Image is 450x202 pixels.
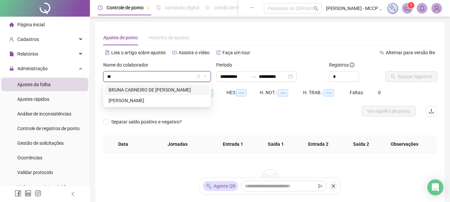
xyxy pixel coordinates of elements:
[9,52,14,56] span: file
[17,184,68,190] span: Link para registro rápido
[149,35,189,40] span: Histórico de ajustes
[107,5,144,10] span: Controle de ponto
[165,5,199,10] span: Admissão digital
[103,61,153,69] label: Nome do colaborador
[172,50,177,55] span: youtube
[105,95,210,106] div: FERNANDA BARBOSA DE JESUS
[329,61,354,69] span: Registros
[17,97,49,102] span: Ajustes rápidos
[17,111,71,116] span: Análise de inconsistências
[216,61,236,69] label: Período
[251,74,256,79] span: swap-right
[216,50,221,55] span: history
[17,51,38,57] span: Relatórios
[408,2,414,9] sup: 1
[250,5,254,10] span: ellipsis
[105,50,110,55] span: file-text
[379,50,384,55] span: swap
[410,3,412,8] span: 1
[297,135,340,153] th: Entrada 2
[179,50,210,55] span: Assista o vídeo
[318,184,323,188] span: send
[9,37,14,42] span: user-add
[205,5,210,10] span: sun
[17,140,64,146] span: Gestão de solicitações
[105,85,210,95] div: BRUNA CARNEIRO DE FREITAS MELO
[385,71,437,82] button: Buscar registros
[143,135,212,153] th: Jornadas
[340,135,382,153] th: Saída 2
[15,190,21,197] span: facebook
[17,155,42,160] span: Ocorrências
[223,50,250,55] span: Faça um tour
[251,74,256,79] span: to
[197,75,201,79] span: filter
[109,97,206,104] div: [PERSON_NAME]
[156,5,161,10] span: file-done
[214,5,247,10] span: Gestão de férias
[146,6,150,10] span: pushpin
[313,6,318,11] span: search
[378,90,381,95] span: 0
[17,126,80,131] span: Controle de registros de ponto
[404,5,410,11] span: notification
[278,89,288,97] span: --:--
[226,89,260,97] div: HE 3:
[35,190,41,197] span: instagram
[236,89,246,97] span: --:--
[17,66,48,71] span: Administração
[9,66,14,71] span: lock
[427,179,443,195] div: Open Intercom Messenger
[17,170,53,175] span: Validar protocolo
[103,135,143,153] th: Data
[17,22,45,27] span: Página inicial
[254,135,297,153] th: Saída 1
[331,184,336,188] span: close
[111,185,429,193] div: Não há dados
[326,5,383,12] span: [PERSON_NAME] - MCCP COMERCIO DE ALIMENTOS LTDA
[25,190,31,197] span: linkedin
[350,63,354,67] span: info-circle
[362,106,416,116] button: Ver espelho de ponto
[206,183,212,190] img: sparkle-icon.fc2bf0ac1784a2077858766a79e2daf3.svg
[9,22,14,27] span: home
[71,192,75,196] span: left
[260,89,303,97] div: H. NOT.:
[212,135,254,153] th: Entrada 1
[432,3,442,13] img: 89793
[303,89,350,97] div: H. TRAB.:
[383,140,426,148] span: Observações
[350,90,365,95] span: Faltas:
[203,181,238,191] div: Agente QR
[389,5,396,12] img: sparkle-icon.fc2bf0ac1784a2077858766a79e2daf3.svg
[324,89,334,97] span: --:--
[17,37,39,42] span: Cadastros
[109,118,185,125] span: Separar saldo positivo e negativo?
[419,5,425,11] span: bell
[98,5,103,10] span: clock-circle
[386,50,435,55] span: Alternar para versão lite
[109,86,206,94] div: BRUNA CARNEIRO DE [PERSON_NAME]
[111,50,166,55] span: Leia o artigo sobre ajustes
[377,135,432,153] th: Observações
[203,75,207,79] span: down
[429,108,434,114] span: upload
[103,35,138,40] span: Ajustes de ponto
[17,82,51,87] span: Ajustes da folha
